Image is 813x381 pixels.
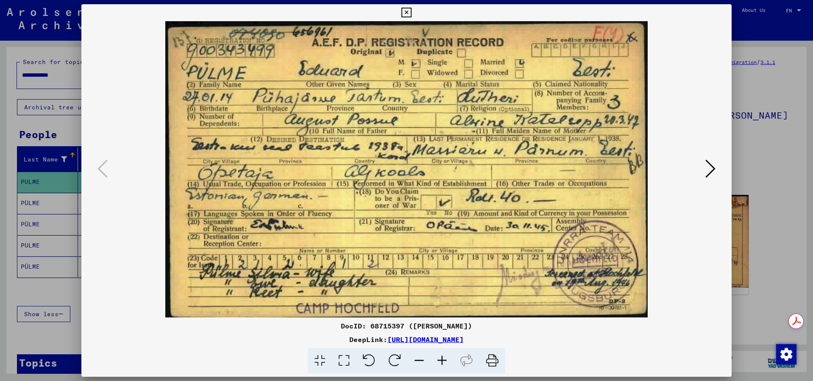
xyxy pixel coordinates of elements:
[81,321,732,331] div: DocID: 68715397 ([PERSON_NAME])
[776,344,796,364] img: Change consent
[110,21,703,317] img: 001.jpg
[81,334,732,345] div: DeepLink:
[776,344,796,364] div: Change consent
[387,335,464,344] a: [URL][DOMAIN_NAME]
